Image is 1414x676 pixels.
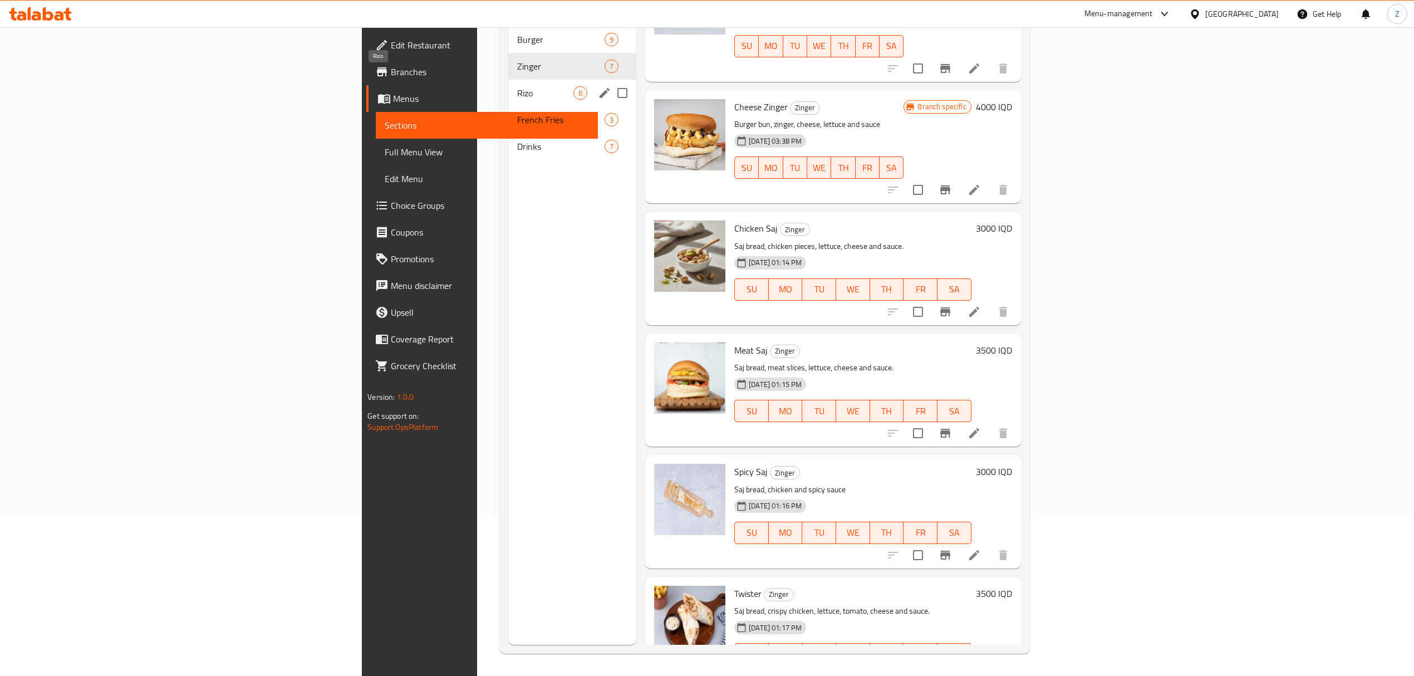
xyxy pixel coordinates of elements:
button: MO [769,278,803,301]
a: Sections [376,112,598,139]
span: Spicy Saj [734,463,768,480]
button: WE [807,156,831,179]
span: [DATE] 01:17 PM [744,623,806,633]
button: MO [769,400,803,422]
span: Select to update [906,422,930,445]
button: SU [734,156,759,179]
a: Grocery Checklist [366,352,598,379]
button: SA [880,156,904,179]
button: TH [870,278,904,301]
img: Twister [654,586,725,657]
span: Upsell [391,306,589,319]
span: Menus [393,92,589,105]
button: MO [769,643,803,665]
button: FR [904,522,937,544]
span: Zinger [780,223,809,236]
div: Zinger [764,588,794,601]
span: Branches [391,65,589,79]
span: [DATE] 01:15 PM [744,379,806,390]
span: Z [1395,8,1400,20]
div: Drinks7 [508,133,636,160]
span: 3 [605,115,618,125]
button: SA [880,35,904,57]
button: delete [990,55,1017,82]
button: SU [734,643,769,665]
span: 9 [605,35,618,45]
button: WE [836,400,870,422]
div: Rizo6edit [508,80,636,106]
a: Edit menu item [968,183,981,197]
span: Sections [385,119,589,132]
button: SA [937,643,971,665]
h6: 4000 IQD [976,99,1012,115]
p: Saj bread, chicken and spicy sauce [734,483,971,497]
div: items [573,86,587,100]
button: FR [904,278,937,301]
span: Zinger [791,101,819,114]
a: Full Menu View [376,139,598,165]
p: Saj bread, meat slices, lettuce, cheese and sauce. [734,361,971,375]
button: FR [856,156,880,179]
span: MO [773,281,798,297]
button: delete [990,542,1017,569]
p: Saj bread, chicken pieces, lettuce, cheese and sauce. [734,239,971,253]
span: Coupons [391,226,589,239]
span: 7 [605,141,618,152]
a: Edit Menu [376,165,598,192]
a: Branches [366,58,598,85]
button: Branch-specific-item [932,177,959,203]
button: SU [734,400,769,422]
button: edit [596,85,613,101]
span: MO [773,525,798,541]
span: French Fries [517,113,605,126]
a: Upsell [366,299,598,326]
a: Choice Groups [366,192,598,219]
span: Rizo [517,86,573,100]
span: WE [841,281,866,297]
span: SA [884,38,899,54]
span: Edit Restaurant [391,38,589,52]
button: SU [734,35,759,57]
span: SA [884,160,899,176]
button: TU [802,400,836,422]
a: Edit menu item [968,427,981,440]
button: TU [783,35,807,57]
a: Edit menu item [968,62,981,75]
span: Twister [734,585,762,602]
button: WE [836,278,870,301]
span: Full Menu View [385,145,589,159]
span: Select to update [906,57,930,80]
button: TH [831,156,855,179]
span: TU [788,38,803,54]
h6: 3500 IQD [976,342,1012,358]
span: SU [739,403,764,419]
span: TH [875,403,900,419]
span: Menu disclaimer [391,279,589,292]
span: Get support on: [367,409,419,423]
button: delete [990,420,1017,447]
span: TH [836,38,851,54]
span: TH [875,281,900,297]
span: Select to update [906,543,930,567]
button: TU [802,522,836,544]
span: MO [763,38,778,54]
div: Menu-management [1084,7,1153,21]
span: Zinger [517,60,605,73]
div: French Fries3 [508,106,636,133]
span: FR [860,38,875,54]
img: Cheese Zinger [654,99,725,170]
div: Burger9 [508,26,636,53]
span: Select to update [906,300,930,324]
span: 1.0.0 [397,390,414,404]
span: Grocery Checklist [391,359,589,373]
span: WE [841,403,866,419]
span: [DATE] 01:16 PM [744,501,806,511]
span: TH [836,160,851,176]
span: WE [812,38,827,54]
button: delete [990,177,1017,203]
button: Branch-specific-item [932,542,959,569]
span: TU [807,403,832,419]
button: MO [769,522,803,544]
span: Version: [367,390,395,404]
button: WE [807,35,831,57]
